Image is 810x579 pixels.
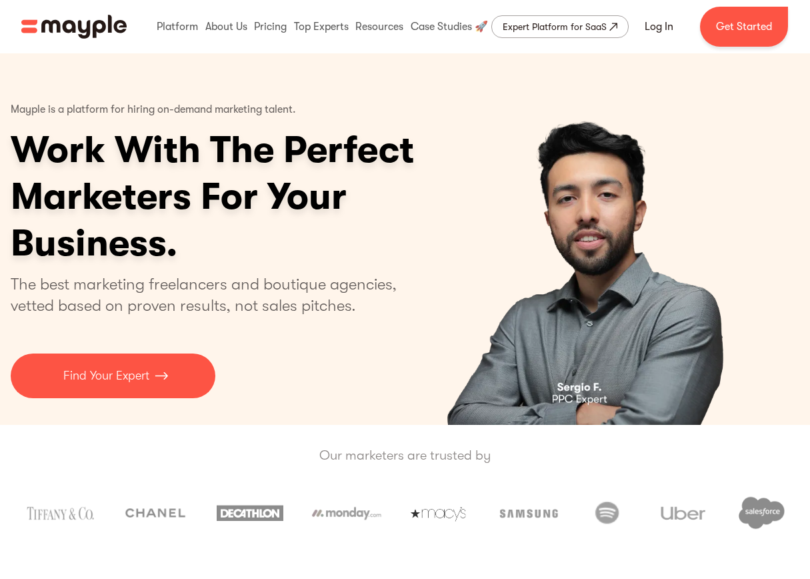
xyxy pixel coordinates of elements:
h1: Work With The Perfect Marketers For Your Business. [11,127,517,267]
p: Mayple is a platform for hiring on-demand marketing talent. [11,93,296,127]
div: Resources [352,5,407,48]
a: Get Started [700,7,788,47]
div: 1 of 4 [383,53,799,425]
p: The best marketing freelancers and boutique agencies, vetted based on proven results, not sales p... [11,273,413,316]
div: Expert Platform for SaaS [503,19,607,35]
div: carousel [383,53,799,425]
a: Log In [629,11,689,43]
a: Expert Platform for SaaS [491,15,629,38]
div: Pricing [251,5,290,48]
div: Top Experts [291,5,352,48]
div: Platform [153,5,201,48]
a: home [21,14,127,39]
img: Mayple logo [21,14,127,39]
div: About Us [202,5,251,48]
a: Find Your Expert [11,354,215,398]
p: Find Your Expert [63,367,149,385]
